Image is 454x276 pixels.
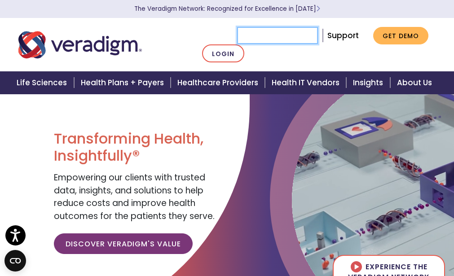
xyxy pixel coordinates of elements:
a: Login [202,44,244,63]
a: Life Sciences [11,71,75,94]
span: Empowering our clients with trusted data, insights, and solutions to help reduce costs and improv... [54,171,215,222]
a: Health IT Vendors [266,71,348,94]
a: Support [327,30,359,41]
h1: Transforming Health, Insightfully® [54,130,220,165]
span: Learn More [316,4,320,13]
a: About Us [392,71,443,94]
a: Get Demo [373,27,428,44]
input: Search [237,27,318,44]
button: Open CMP widget [4,250,26,272]
img: Veradigm logo [18,30,142,60]
a: Insights [348,71,391,94]
a: The Veradigm Network: Recognized for Excellence in [DATE]Learn More [134,4,320,13]
a: Healthcare Providers [172,71,266,94]
a: Health Plans + Payers [75,71,172,94]
iframe: Drift Chat Widget [282,211,443,265]
a: Discover Veradigm's Value [54,233,193,254]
